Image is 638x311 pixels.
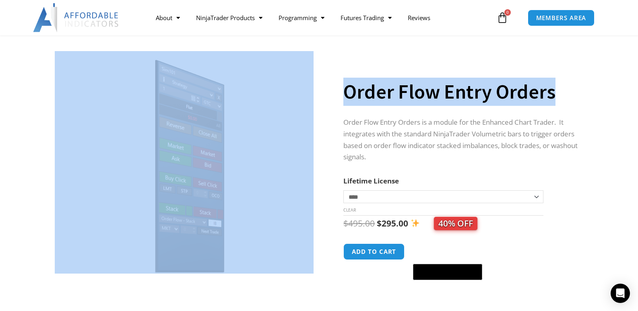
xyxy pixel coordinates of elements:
[343,243,405,260] button: Add to cart
[270,8,332,27] a: Programming
[148,8,495,27] nav: Menu
[188,8,270,27] a: NinjaTrader Products
[377,218,408,229] bdi: 295.00
[148,8,188,27] a: About
[33,3,120,32] img: LogoAI | Affordable Indicators – NinjaTrader
[413,264,482,280] button: Buy with GPay
[343,176,399,185] label: Lifetime License
[377,218,382,229] span: $
[343,207,356,213] a: Clear options
[611,284,630,303] div: Open Intercom Messenger
[343,78,578,106] h1: Order Flow Entry Orders
[55,51,314,274] img: orderflow entry
[411,219,419,227] img: ✨
[343,218,348,229] span: $
[485,6,520,29] a: 0
[504,9,511,16] span: 0
[343,117,578,163] p: Order Flow Entry Orders is a module for the Enhanced Chart Trader. It integrates with the standar...
[536,15,586,21] span: MEMBERS AREA
[343,285,578,292] iframe: PayPal Message 1
[400,8,438,27] a: Reviews
[434,217,477,230] span: 40% OFF
[343,218,375,229] bdi: 495.00
[332,8,400,27] a: Futures Trading
[528,10,595,26] a: MEMBERS AREA
[411,242,484,262] iframe: Secure express checkout frame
